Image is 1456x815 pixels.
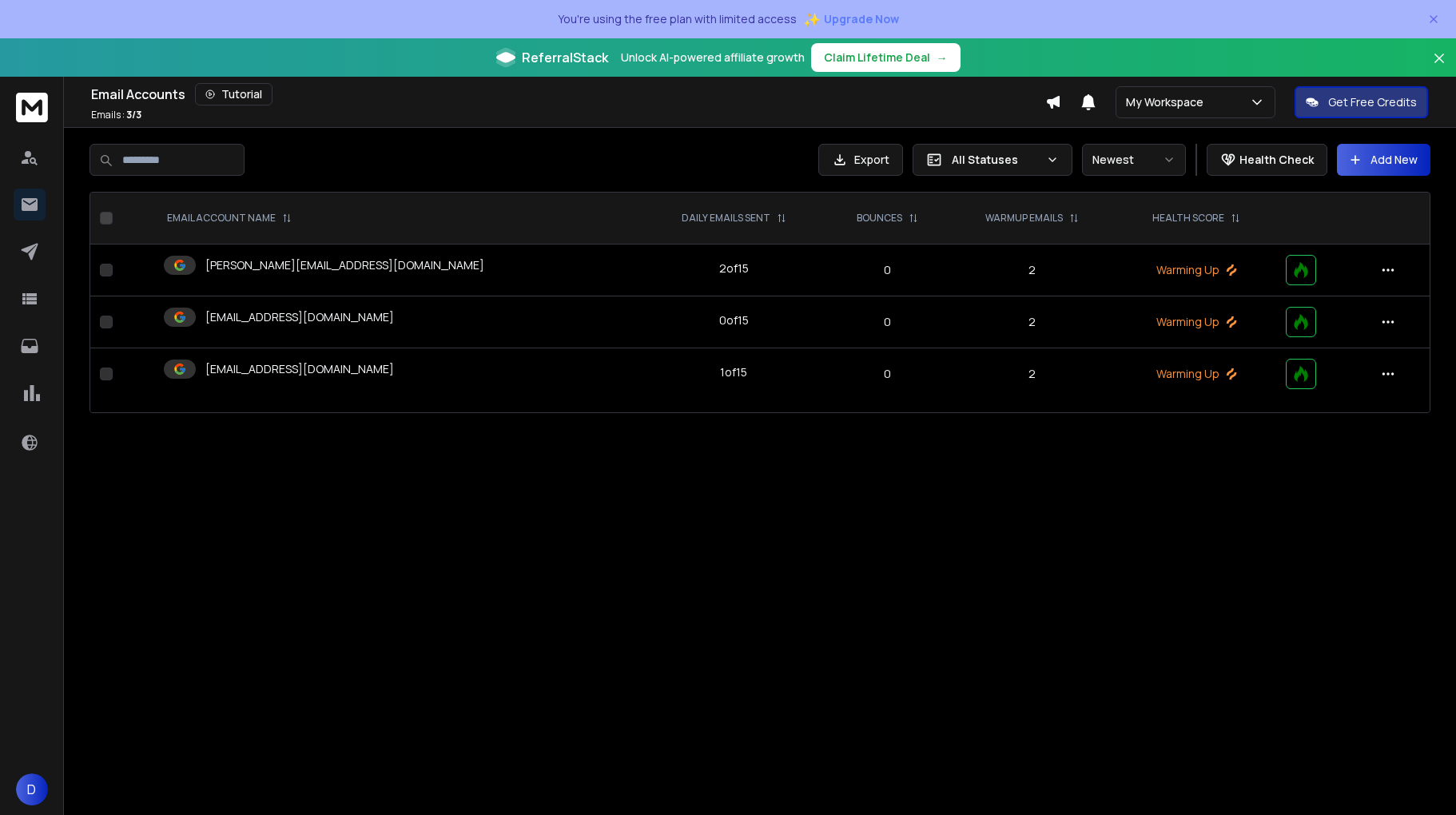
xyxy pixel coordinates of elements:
p: Warming Up [1126,262,1267,278]
p: Health Check [1239,152,1314,168]
button: D [16,773,48,805]
div: 1 of 15 [720,364,747,380]
p: Emails : [91,109,141,121]
div: EMAIL ACCOUNT NAME [167,212,292,225]
td: 2 [949,348,1116,400]
button: Newest [1082,144,1186,176]
td: 2 [949,296,1116,348]
button: ✨Upgrade Now [803,3,899,35]
p: HEALTH SCORE [1152,212,1224,225]
span: 3 / 3 [126,108,141,121]
p: DAILY EMAILS SENT [682,212,770,225]
button: Get Free Credits [1295,86,1428,118]
button: Export [818,144,903,176]
p: Get Free Credits [1328,94,1417,110]
span: ✨ [803,8,821,30]
div: 2 of 15 [719,260,749,276]
p: Warming Up [1126,366,1267,382]
span: → [937,50,948,66]
p: [EMAIL_ADDRESS][DOMAIN_NAME] [205,309,394,325]
p: 0 [835,366,939,382]
button: Health Check [1207,144,1327,176]
td: 2 [949,245,1116,296]
div: Email Accounts [91,83,1045,105]
p: 0 [835,314,939,330]
p: 0 [835,262,939,278]
span: ReferralStack [522,48,608,67]
button: Close banner [1429,48,1450,86]
p: You're using the free plan with limited access [558,11,797,27]
button: Add New [1337,144,1430,176]
div: 0 of 15 [719,312,749,328]
p: [PERSON_NAME][EMAIL_ADDRESS][DOMAIN_NAME] [205,257,484,273]
p: Unlock AI-powered affiliate growth [621,50,805,66]
iframe: Intercom live chat [1398,760,1436,798]
p: [EMAIL_ADDRESS][DOMAIN_NAME] [205,361,394,377]
button: Tutorial [195,83,273,105]
p: My Workspace [1126,94,1210,110]
p: All Statuses [952,152,1040,168]
span: Upgrade Now [824,11,899,27]
p: BOUNCES [857,212,902,225]
p: WARMUP EMAILS [985,212,1063,225]
button: Claim Lifetime Deal→ [811,43,961,72]
p: Warming Up [1126,314,1267,330]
